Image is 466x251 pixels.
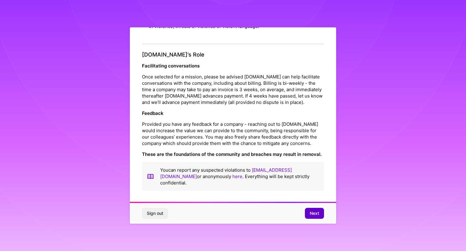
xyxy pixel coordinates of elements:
[147,167,154,186] img: book icon
[147,210,163,216] span: Sign out
[160,167,319,186] p: You can report any suspected violations to or anonymously . Everything will be kept strictly conf...
[232,174,242,179] a: here
[160,167,292,179] a: [EMAIL_ADDRESS][DOMAIN_NAME]
[142,110,164,116] strong: Feedback
[142,121,324,146] p: Provided you have any feedback for a company - reaching out to [DOMAIN_NAME] would increase the v...
[142,63,200,69] strong: Facilitating conversations
[310,210,319,216] span: Next
[142,151,322,157] strong: These are the foundations of the community and breaches may result in removal.
[142,74,324,105] p: Once selected for a mission, please be advised [DOMAIN_NAME] can help facilitate conversations wi...
[142,208,168,219] button: Sign out
[305,208,324,219] button: Next
[142,51,324,58] h4: [DOMAIN_NAME]’s Role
